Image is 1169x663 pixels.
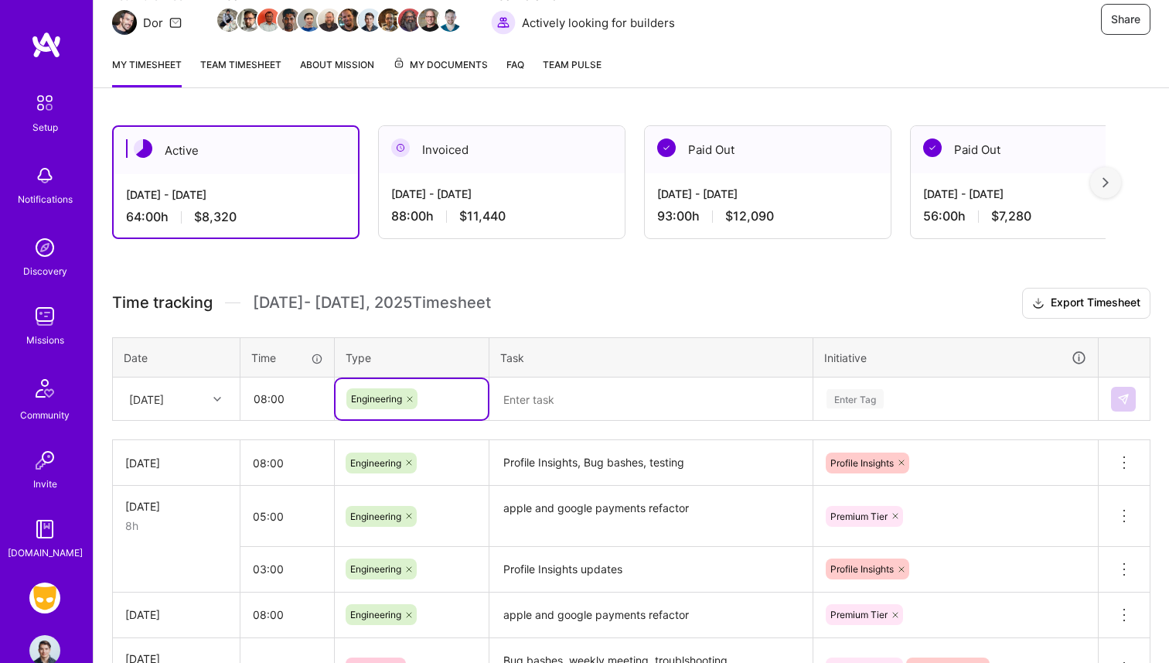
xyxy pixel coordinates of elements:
[239,7,259,33] a: Team Member Avatar
[350,563,401,575] span: Engineering
[29,445,60,476] img: Invite
[459,208,506,224] span: $11,440
[491,594,811,637] textarea: apple and google payments refactor
[112,56,182,87] a: My timesheet
[824,349,1087,367] div: Initiative
[339,7,360,33] a: Team Member Avatar
[125,607,227,623] div: [DATE]
[29,232,60,263] img: discovery
[350,457,401,469] span: Engineering
[240,443,334,484] input: HH:MM
[335,337,489,378] th: Type
[830,563,894,575] span: Profile Insights
[219,7,239,33] a: Team Member Avatar
[350,511,401,522] span: Engineering
[358,9,381,32] img: Team Member Avatar
[125,518,227,534] div: 8h
[257,9,281,32] img: Team Member Avatar
[826,387,884,411] div: Enter Tag
[33,476,57,492] div: Invite
[543,56,602,87] a: Team Pulse
[657,138,676,157] img: Paid Out
[911,126,1157,173] div: Paid Out
[114,127,358,174] div: Active
[379,126,625,173] div: Invoiced
[113,337,240,378] th: Date
[1022,288,1150,319] button: Export Timesheet
[125,455,227,471] div: [DATE]
[26,332,64,348] div: Missions
[830,511,888,522] span: Premium Tier
[299,7,319,33] a: Team Member Avatar
[338,9,361,32] img: Team Member Avatar
[129,391,164,407] div: [DATE]
[380,7,400,33] a: Team Member Avatar
[240,549,334,590] input: HH:MM
[543,59,602,70] span: Team Pulse
[438,9,462,32] img: Team Member Avatar
[1103,177,1109,188] img: right
[143,15,163,31] div: Dor
[522,15,675,31] span: Actively looking for builders
[491,549,811,591] textarea: Profile Insights updates
[29,583,60,613] img: Grindr: Mobile + BE + Cloud
[134,139,152,158] img: Active
[418,9,441,32] img: Team Member Avatar
[8,545,83,561] div: [DOMAIN_NAME]
[18,191,73,207] div: Notifications
[393,56,488,73] span: My Documents
[240,594,334,635] input: HH:MM
[125,498,227,514] div: [DATE]
[1111,12,1140,27] span: Share
[26,583,64,613] a: Grindr: Mobile + BE + Cloud
[491,10,516,35] img: Actively looking for builders
[645,126,891,173] div: Paid Out
[420,7,440,33] a: Team Member Avatar
[489,337,813,378] th: Task
[350,609,401,620] span: Engineering
[506,56,524,87] a: FAQ
[237,9,261,32] img: Team Member Avatar
[278,9,301,32] img: Team Member Avatar
[923,208,1144,224] div: 56:00 h
[253,293,491,313] span: [DATE] - [DATE] , 2025 Timesheet
[351,393,402,405] span: Engineering
[391,138,410,157] img: Invoiced
[400,7,420,33] a: Team Member Avatar
[169,16,182,29] i: icon Mail
[217,9,240,32] img: Team Member Avatar
[491,442,811,484] textarea: Profile Insights, Bug bashes, testing
[31,31,62,59] img: logo
[300,56,374,87] a: About Mission
[657,208,878,224] div: 93:00 h
[112,293,213,313] span: Time tracking
[1101,4,1150,35] button: Share
[398,9,421,32] img: Team Member Avatar
[391,186,612,202] div: [DATE] - [DATE]
[378,9,401,32] img: Team Member Avatar
[240,496,334,537] input: HH:MM
[29,160,60,191] img: bell
[923,138,942,157] img: Paid Out
[830,609,888,620] span: Premium Tier
[360,7,380,33] a: Team Member Avatar
[241,378,333,419] input: HH:MM
[29,301,60,332] img: teamwork
[259,7,279,33] a: Team Member Avatar
[657,186,878,202] div: [DATE] - [DATE]
[200,56,281,87] a: Team timesheet
[298,9,321,32] img: Team Member Avatar
[318,9,341,32] img: Team Member Avatar
[1032,296,1045,312] i: icon Download
[126,209,346,225] div: 64:00 h
[126,186,346,203] div: [DATE] - [DATE]
[194,209,237,225] span: $8,320
[440,7,460,33] a: Team Member Avatar
[112,10,137,35] img: Team Architect
[391,208,612,224] div: 88:00 h
[26,370,63,407] img: Community
[830,457,894,469] span: Profile Insights
[213,395,221,403] i: icon Chevron
[29,514,60,545] img: guide book
[251,350,323,366] div: Time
